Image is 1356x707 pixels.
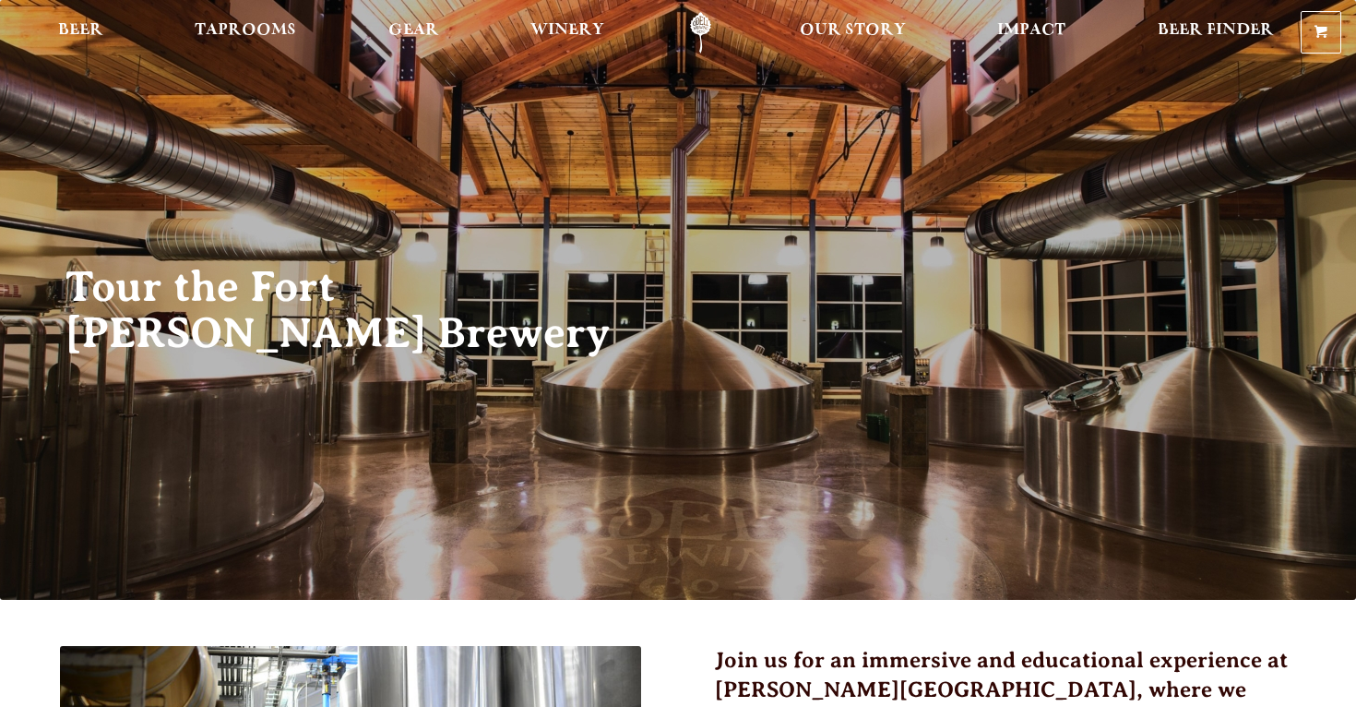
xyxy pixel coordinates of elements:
span: Taprooms [195,23,296,38]
a: Gear [376,12,451,54]
span: Beer Finder [1158,23,1274,38]
span: Winery [530,23,604,38]
span: Gear [388,23,439,38]
span: Our Story [800,23,906,38]
a: Beer Finder [1146,12,1286,54]
a: Odell Home [666,12,735,54]
a: Our Story [788,12,918,54]
span: Beer [58,23,103,38]
a: Winery [518,12,616,54]
h2: Tour the Fort [PERSON_NAME] Brewery [65,264,641,356]
span: Impact [997,23,1065,38]
a: Beer [46,12,115,54]
a: Impact [985,12,1077,54]
a: Taprooms [183,12,308,54]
